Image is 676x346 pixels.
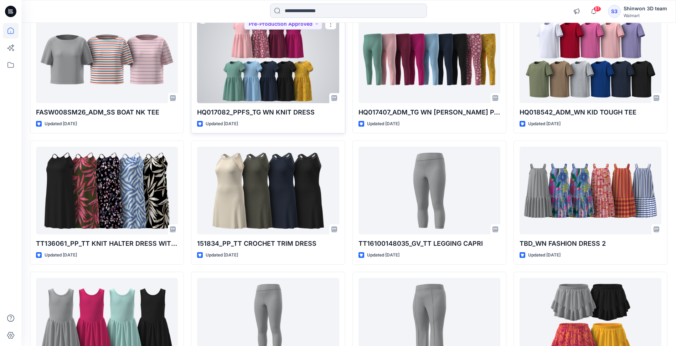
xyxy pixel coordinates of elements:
a: HQ017082_PPFS_TG WN KNIT DRESS [197,15,339,103]
p: Updated [DATE] [206,120,238,128]
a: HQ018542_ADM_WN KID TOUGH TEE [520,15,661,103]
div: S3 [608,5,621,18]
div: Walmart [624,13,667,18]
p: TT136061_PP_TT KNIT HALTER DRESS WITH SELF TIE [36,239,178,249]
p: Updated [DATE] [206,251,238,259]
p: Updated [DATE] [528,251,561,259]
a: TT16100148035_GV_TT LEGGING CAPRI [358,147,500,234]
a: FASW008SM26_ADM_SS BOAT NK TEE [36,15,178,103]
a: 151834_PP_TT CROCHET TRIM DRESS [197,147,339,234]
a: TT136061_PP_TT KNIT HALTER DRESS WITH SELF TIE [36,147,178,234]
p: HQ017407_ADM_TG WN [PERSON_NAME] PANT [358,107,500,117]
p: TT16100148035_GV_TT LEGGING CAPRI [358,239,500,249]
p: HQ017082_PPFS_TG WN KNIT DRESS [197,107,339,117]
p: TBD_WN FASHION DRESS 2 [520,239,661,249]
a: HQ017407_ADM_TG WN KINT PANT [358,15,500,103]
p: Updated [DATE] [45,251,77,259]
p: Updated [DATE] [528,120,561,128]
p: 151834_PP_TT CROCHET TRIM DRESS [197,239,339,249]
p: Updated [DATE] [367,120,399,128]
p: Updated [DATE] [367,251,399,259]
p: Updated [DATE] [45,120,77,128]
div: Shinwon 3D team [624,4,667,13]
a: TBD_WN FASHION DRESS 2 [520,147,661,234]
span: 81 [593,6,601,12]
p: HQ018542_ADM_WN KID TOUGH TEE [520,107,661,117]
p: FASW008SM26_ADM_SS BOAT NK TEE [36,107,178,117]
